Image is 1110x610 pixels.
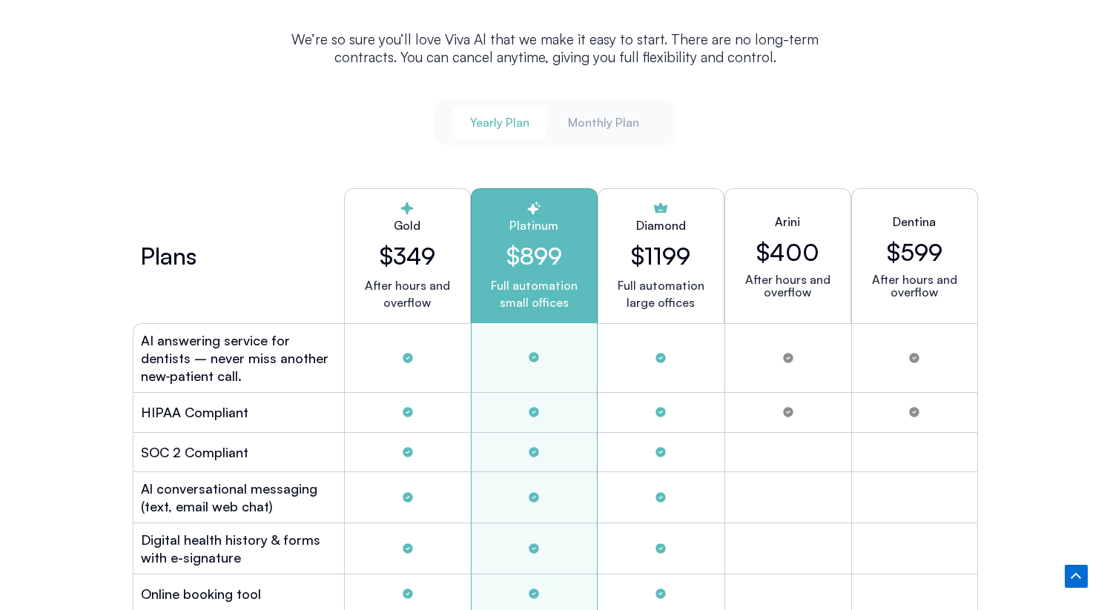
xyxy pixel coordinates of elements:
[140,247,196,265] h2: Plans
[483,277,585,311] p: Full automation small offices
[357,216,458,234] h2: Gold
[141,480,337,515] h2: Al conversational messaging (text, email web chat)
[141,443,248,461] h2: SOC 2 Compliant
[864,273,965,299] p: After hours and overflow
[470,114,529,130] span: Yearly Plan
[357,277,458,311] p: After hours and overflow
[893,213,936,231] h2: Dentina
[274,30,837,66] p: We’re so sure you’ll love Viva Al that we make it easy to start. There are no long-term contracts...
[141,331,337,385] h2: AI answering service for dentists – never miss another new‑patient call.
[887,238,942,266] h2: $599
[618,277,704,311] p: Full automation large offices
[483,242,585,270] h2: $899
[568,114,639,130] span: Monthly Plan
[775,213,800,231] h2: Arini
[636,216,686,234] h2: Diamond
[631,242,690,270] h2: $1199
[141,403,248,421] h2: HIPAA Compliant
[141,585,261,603] h2: Online booking tool
[756,238,819,266] h2: $400
[483,216,585,234] h2: Platinum
[357,242,458,270] h2: $349
[141,531,337,566] h2: Digital health history & forms with e-signature
[737,273,839,299] p: After hours and overflow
